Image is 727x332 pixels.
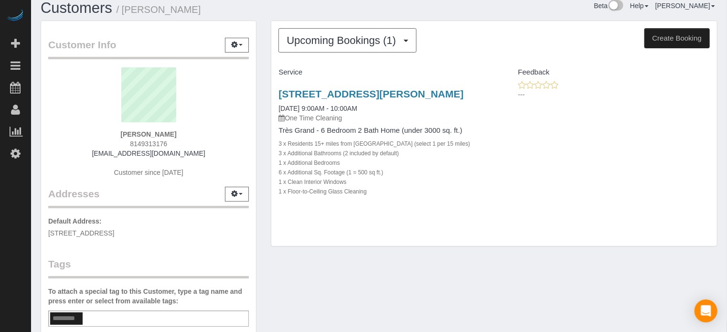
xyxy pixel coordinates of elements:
span: [STREET_ADDRESS] [48,229,114,237]
p: One Time Cleaning [278,113,487,123]
a: [DATE] 9:00AM - 10:00AM [278,105,357,112]
img: Automaid Logo [6,10,25,23]
a: Help [630,2,649,10]
small: 3 x Residents 15+ miles from [GEOGRAPHIC_DATA] (select 1 per 15 miles) [278,140,470,147]
h4: Très Grand - 6 Bedroom 2 Bath Home (under 3000 sq. ft.) [278,127,487,135]
h4: Feedback [502,68,710,76]
a: [PERSON_NAME] [655,2,715,10]
button: Upcoming Bookings (1) [278,28,417,53]
h4: Service [278,68,487,76]
label: Default Address: [48,216,102,226]
small: 3 x Additional Bathrooms (2 included by default) [278,150,399,157]
small: 1 x Clean Interior Windows [278,179,346,185]
span: Customer since [DATE] [114,169,183,176]
div: Open Intercom Messenger [695,300,717,322]
p: --- [518,90,710,99]
legend: Customer Info [48,38,249,59]
a: [STREET_ADDRESS][PERSON_NAME] [278,88,463,99]
label: To attach a special tag to this Customer, type a tag name and press enter or select from availabl... [48,287,249,306]
strong: [PERSON_NAME] [120,130,176,138]
span: Upcoming Bookings (1) [287,34,401,46]
a: Beta [594,2,623,10]
span: 8149313176 [130,140,167,148]
small: 6 x Additional Sq. Footage (1 = 500 sq ft.) [278,169,383,176]
small: / [PERSON_NAME] [117,4,201,15]
small: 1 x Floor-to-Ceiling Glass Cleaning [278,188,366,195]
small: 1 x Additional Bedrooms [278,160,340,166]
legend: Tags [48,257,249,278]
button: Create Booking [644,28,710,48]
a: [EMAIL_ADDRESS][DOMAIN_NAME] [92,150,205,157]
